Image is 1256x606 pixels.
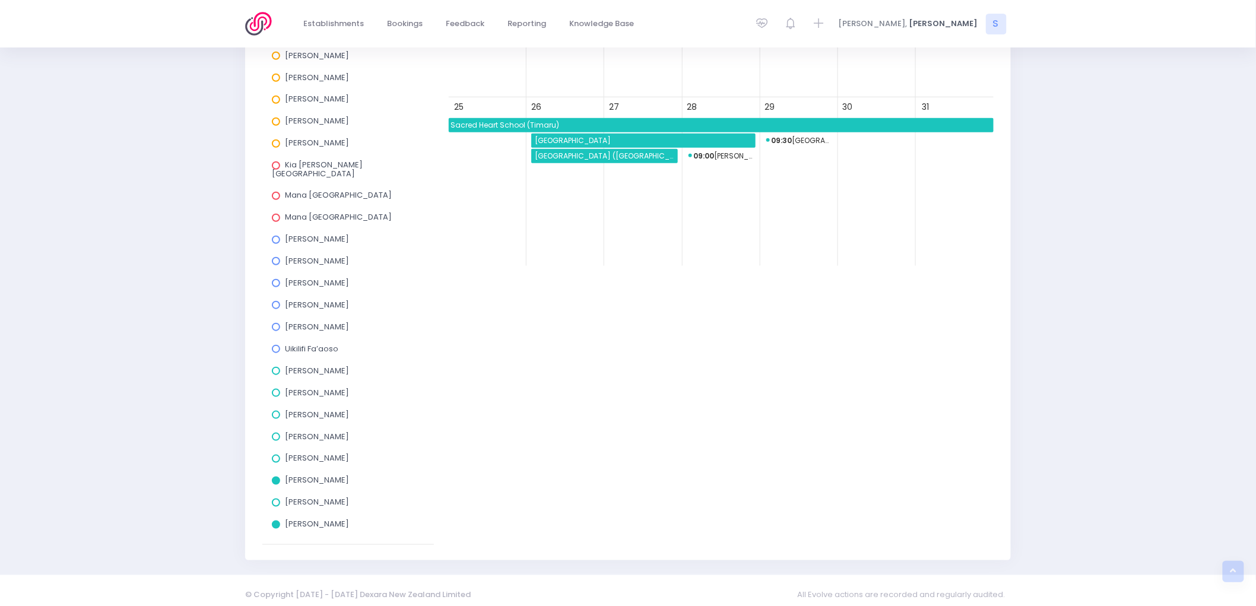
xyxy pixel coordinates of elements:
[918,99,934,115] span: 31
[446,18,485,30] span: Feedback
[766,134,832,148] span: Westport Early Learning Centre
[451,99,467,115] span: 25
[285,409,349,420] span: [PERSON_NAME]
[304,18,364,30] span: Establishments
[285,299,349,310] span: [PERSON_NAME]
[285,518,349,529] span: [PERSON_NAME]
[285,115,349,126] span: [PERSON_NAME]
[285,343,338,354] span: Uikilifi Fa’aoso
[285,93,349,104] span: [PERSON_NAME]
[838,18,907,30] span: [PERSON_NAME],
[560,12,644,36] a: Knowledge Base
[909,18,978,30] span: [PERSON_NAME]
[528,99,544,115] span: 26
[285,189,392,201] span: Mana [GEOGRAPHIC_DATA]
[508,18,547,30] span: Reporting
[245,589,471,600] span: © Copyright [DATE] - [DATE] Dexara New Zealand Limited
[378,12,433,36] a: Bookings
[285,50,349,61] span: [PERSON_NAME]
[449,118,993,132] span: Sacred Heart School (Timaru)
[797,583,1011,606] span: All Evolve actions are recorded and regularly audited.
[684,99,700,115] span: 28
[285,255,349,266] span: [PERSON_NAME]
[272,159,363,179] span: Kia [PERSON_NAME][GEOGRAPHIC_DATA]
[436,12,494,36] a: Feedback
[498,12,556,36] a: Reporting
[285,72,349,83] span: [PERSON_NAME]
[285,137,349,148] span: [PERSON_NAME]
[285,496,349,507] span: [PERSON_NAME]
[606,99,622,115] span: 27
[388,18,423,30] span: Bookings
[533,134,755,148] span: Westport North School
[285,233,349,245] span: [PERSON_NAME]
[533,149,677,163] span: St Canice's School (Westport)
[762,99,778,115] span: 29
[689,149,754,163] span: Buller REAP
[772,135,792,145] strong: 09:30
[570,18,635,30] span: Knowledge Base
[285,474,349,486] span: [PERSON_NAME]
[285,321,349,332] span: [PERSON_NAME]
[285,277,349,288] span: [PERSON_NAME]
[285,431,349,442] span: [PERSON_NAME]
[285,387,349,398] span: [PERSON_NAME]
[840,99,856,115] span: 30
[285,452,349,464] span: [PERSON_NAME]
[285,211,392,223] span: Mana [GEOGRAPHIC_DATA]
[285,365,349,376] span: [PERSON_NAME]
[294,12,374,36] a: Establishments
[245,12,279,36] img: Logo
[986,14,1007,34] span: S
[694,151,715,161] strong: 09:00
